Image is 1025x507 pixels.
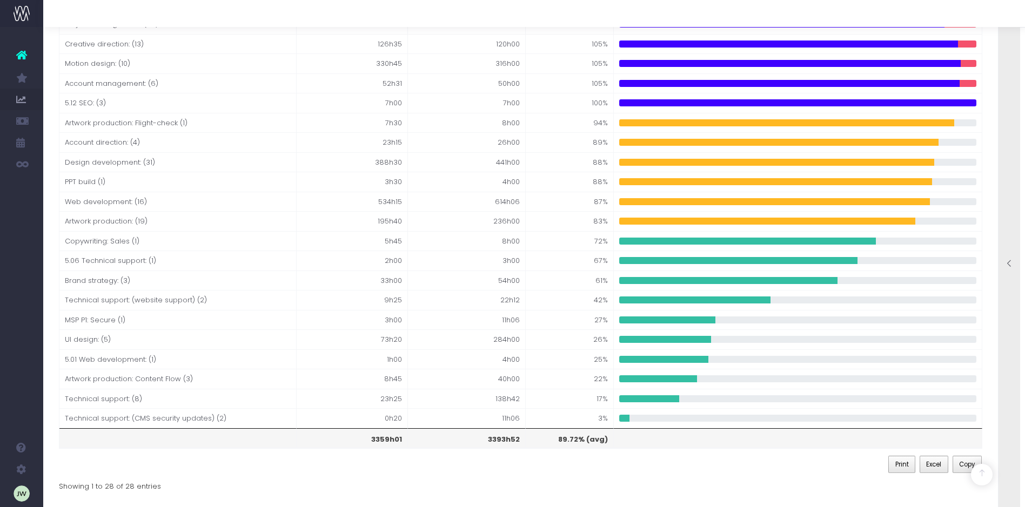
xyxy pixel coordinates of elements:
td: Artwork production: Content Flow (3) [59,369,297,389]
th: 89.72% (avg) [526,428,614,449]
td: 105% [526,53,614,73]
td: Design development: (31) [59,152,297,172]
td: Copywriting: Sales (1) [59,231,297,251]
td: 120h00 [408,34,526,54]
td: 316h00 [408,53,526,73]
td: 138h42 [408,389,526,409]
td: 23h25 [297,389,408,409]
td: Web development: (16) [59,192,297,212]
td: 100% [526,93,614,113]
td: 5.06 Technical support: (1) [59,251,297,271]
td: 23h15 [297,132,408,152]
td: Technical support: (website support) (2) [59,290,297,310]
td: 284h00 [408,329,526,349]
td: 25% [526,349,614,369]
td: 0h20 [297,408,408,428]
td: 4h00 [408,349,526,369]
td: MSP P1: Secure (1) [59,310,297,330]
td: 33h00 [297,271,408,290]
td: 7h00 [297,93,408,113]
td: 54h00 [408,271,526,290]
td: Artwork production: Flight-check (1) [59,113,297,133]
td: 27% [526,310,614,330]
td: 330h45 [297,53,408,73]
td: 534h15 [297,192,408,212]
td: 87% [526,192,614,212]
td: 105% [526,73,614,93]
td: 72% [526,231,614,251]
td: 26h00 [408,132,526,152]
td: Brand strategy: (3) [59,271,297,290]
td: 8h00 [408,113,526,133]
td: 89% [526,132,614,152]
td: 42% [526,290,614,310]
td: 9h25 [297,290,408,310]
td: 5.01 Web development: (1) [59,349,297,369]
button: Copy [953,456,982,473]
td: 61% [526,271,614,290]
td: 105% [526,34,614,54]
td: 7h00 [408,93,526,113]
td: 3h30 [297,172,408,192]
td: PPT build (1) [59,172,297,192]
td: 5.12 SEO: (3) [59,93,297,113]
td: 2h00 [297,251,408,271]
td: UI design: (5) [59,329,297,349]
td: 88% [526,172,614,192]
td: 8h00 [408,231,526,251]
button: Excel [920,456,948,473]
td: 8h45 [297,369,408,389]
td: Technical support: (8) [59,389,297,409]
td: 73h20 [297,329,408,349]
td: 22% [526,369,614,389]
td: Technical support: (CMS security updates) (2) [59,408,297,428]
div: Showing 1 to 28 of 28 entries [59,475,161,492]
td: 195h40 [297,211,408,231]
span: Print [895,459,909,469]
td: 94% [526,113,614,133]
td: 88% [526,152,614,172]
span: Excel [926,459,941,469]
td: 83% [526,211,614,231]
td: Account direction: (4) [59,132,297,152]
span: Copy [959,459,975,469]
td: 11h06 [408,310,526,330]
td: 388h30 [297,152,408,172]
th: 3393h52 [408,428,526,449]
td: 4h00 [408,172,526,192]
td: 441h00 [408,152,526,172]
td: 11h06 [408,408,526,428]
td: 40h00 [408,369,526,389]
button: Print [888,456,915,473]
td: 236h00 [408,211,526,231]
td: Artwork production: (19) [59,211,297,231]
td: 50h00 [408,73,526,93]
td: 5h45 [297,231,408,251]
td: Creative direction: (13) [59,34,297,54]
img: images/default_profile_image.png [14,485,30,502]
th: 3359h01 [297,428,408,449]
td: 1h00 [297,349,408,369]
td: 52h31 [297,73,408,93]
td: 126h35 [297,34,408,54]
td: 26% [526,329,614,349]
td: 614h06 [408,192,526,212]
td: Account management: (6) [59,73,297,93]
td: 7h30 [297,113,408,133]
td: 3% [526,408,614,428]
td: 3h00 [408,251,526,271]
td: Motion design: (10) [59,53,297,73]
td: 67% [526,251,614,271]
td: 3h00 [297,310,408,330]
td: 22h12 [408,290,526,310]
td: 17% [526,389,614,409]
